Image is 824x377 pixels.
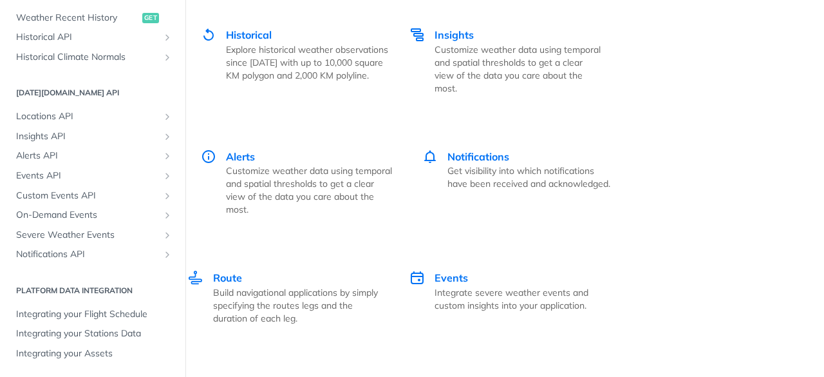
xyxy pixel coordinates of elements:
[16,209,159,222] span: On-Demand Events
[213,271,242,284] span: Route
[10,324,176,343] a: Integrating your Stations Data
[409,27,425,43] img: Insights
[16,248,159,261] span: Notifications API
[435,271,468,284] span: Events
[10,285,176,296] h2: Platform DATA integration
[162,210,173,220] button: Show subpages for On-Demand Events
[16,130,159,143] span: Insights API
[16,51,159,64] span: Historical Climate Normals
[162,131,173,142] button: Show subpages for Insights API
[162,171,173,181] button: Show subpages for Events API
[435,43,603,95] p: Customize weather data using temporal and spatial thresholds to get a clear view of the data you ...
[201,27,216,43] img: Historical
[447,150,509,163] span: Notifications
[188,270,203,285] img: Route
[162,191,173,201] button: Show subpages for Custom Events API
[226,150,255,163] span: Alerts
[447,164,615,190] p: Get visibility into which notifications have been received and acknowledged.
[408,122,630,244] a: Notifications Notifications Get visibility into which notifications have been received and acknow...
[16,308,173,321] span: Integrating your Flight Schedule
[226,28,272,41] span: Historical
[409,270,425,285] img: Events
[226,43,394,82] p: Explore historical weather observations since [DATE] with up to 10,000 square KM polygon and 2,00...
[10,8,176,28] a: Weather Recent Historyget
[187,122,408,244] a: Alerts Alerts Customize weather data using temporal and spatial thresholds to get a clear view of...
[16,110,159,123] span: Locations API
[10,305,176,324] a: Integrating your Flight Schedule
[16,347,173,360] span: Integrating your Assets
[162,249,173,260] button: Show subpages for Notifications API
[213,286,381,325] p: Build navigational applications by simply specifying the routes legs and the duration of each leg.
[16,150,159,162] span: Alerts API
[10,107,176,126] a: Locations APIShow subpages for Locations API
[10,166,176,186] a: Events APIShow subpages for Events API
[10,127,176,146] a: Insights APIShow subpages for Insights API
[10,87,176,99] h2: [DATE][DOMAIN_NAME] API
[187,243,395,352] a: Route Route Build navigational applications by simply specifying the routes legs and the duration...
[16,229,159,242] span: Severe Weather Events
[162,230,173,240] button: Show subpages for Severe Weather Events
[16,31,159,44] span: Historical API
[422,149,438,164] img: Notifications
[10,186,176,206] a: Custom Events APIShow subpages for Custom Events API
[16,327,173,340] span: Integrating your Stations Data
[16,169,159,182] span: Events API
[435,286,603,312] p: Integrate severe weather events and custom insights into your application.
[10,48,176,67] a: Historical Climate NormalsShow subpages for Historical Climate Normals
[10,206,176,225] a: On-Demand EventsShow subpages for On-Demand Events
[16,189,159,202] span: Custom Events API
[10,226,176,245] a: Severe Weather EventsShow subpages for Severe Weather Events
[10,146,176,166] a: Alerts APIShow subpages for Alerts API
[162,32,173,43] button: Show subpages for Historical API
[395,243,617,352] a: Events Events Integrate severe weather events and custom insights into your application.
[435,28,474,41] span: Insights
[10,28,176,47] a: Historical APIShow subpages for Historical API
[162,151,173,161] button: Show subpages for Alerts API
[226,164,394,216] p: Customize weather data using temporal and spatial thresholds to get a clear view of the data you ...
[142,13,159,23] span: get
[201,149,216,164] img: Alerts
[162,111,173,122] button: Show subpages for Locations API
[162,52,173,63] button: Show subpages for Historical Climate Normals
[10,245,176,264] a: Notifications APIShow subpages for Notifications API
[10,344,176,363] a: Integrating your Assets
[16,12,139,24] span: Weather Recent History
